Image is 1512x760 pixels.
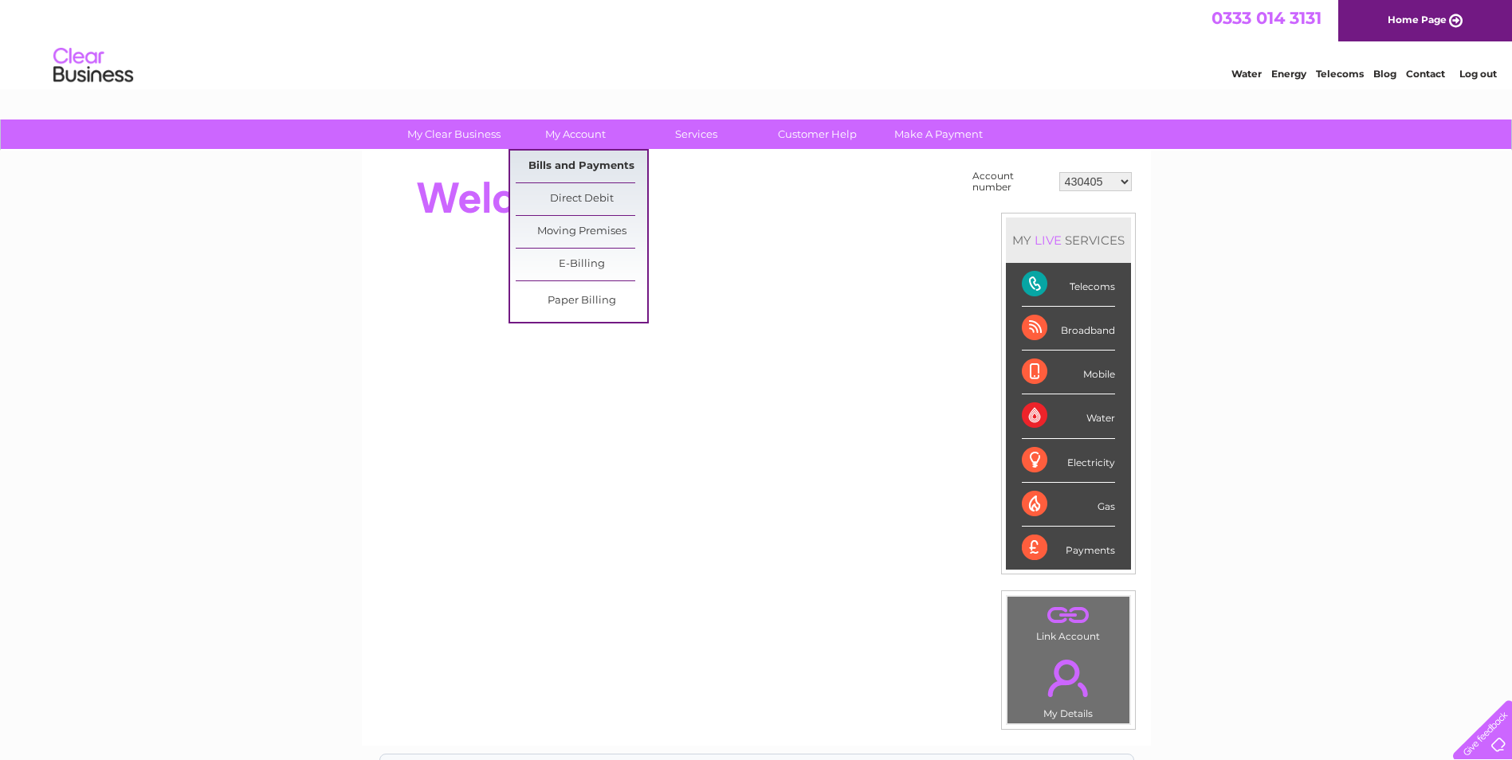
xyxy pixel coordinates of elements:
[873,119,1004,149] a: Make A Payment
[1022,351,1115,394] div: Mobile
[752,119,883,149] a: Customer Help
[1373,68,1396,80] a: Blog
[1022,527,1115,570] div: Payments
[1007,596,1130,646] td: Link Account
[1231,68,1262,80] a: Water
[509,119,641,149] a: My Account
[968,166,1055,197] td: Account number
[1316,68,1364,80] a: Telecoms
[1011,601,1125,629] a: .
[1022,483,1115,527] div: Gas
[1031,233,1065,248] div: LIVE
[1006,217,1131,263] div: MY SERVICES
[630,119,762,149] a: Services
[516,285,647,317] a: Paper Billing
[1271,68,1306,80] a: Energy
[516,183,647,215] a: Direct Debit
[1011,650,1125,706] a: .
[388,119,520,149] a: My Clear Business
[516,151,647,182] a: Bills and Payments
[1212,8,1322,28] a: 0333 014 3131
[380,9,1133,77] div: Clear Business is a trading name of Verastar Limited (registered in [GEOGRAPHIC_DATA] No. 3667643...
[1459,68,1497,80] a: Log out
[516,249,647,280] a: E-Billing
[1007,646,1130,724] td: My Details
[1022,439,1115,483] div: Electricity
[1022,263,1115,307] div: Telecoms
[1406,68,1445,80] a: Contact
[516,216,647,248] a: Moving Premises
[1022,307,1115,351] div: Broadband
[1022,394,1115,438] div: Water
[53,41,134,90] img: logo.png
